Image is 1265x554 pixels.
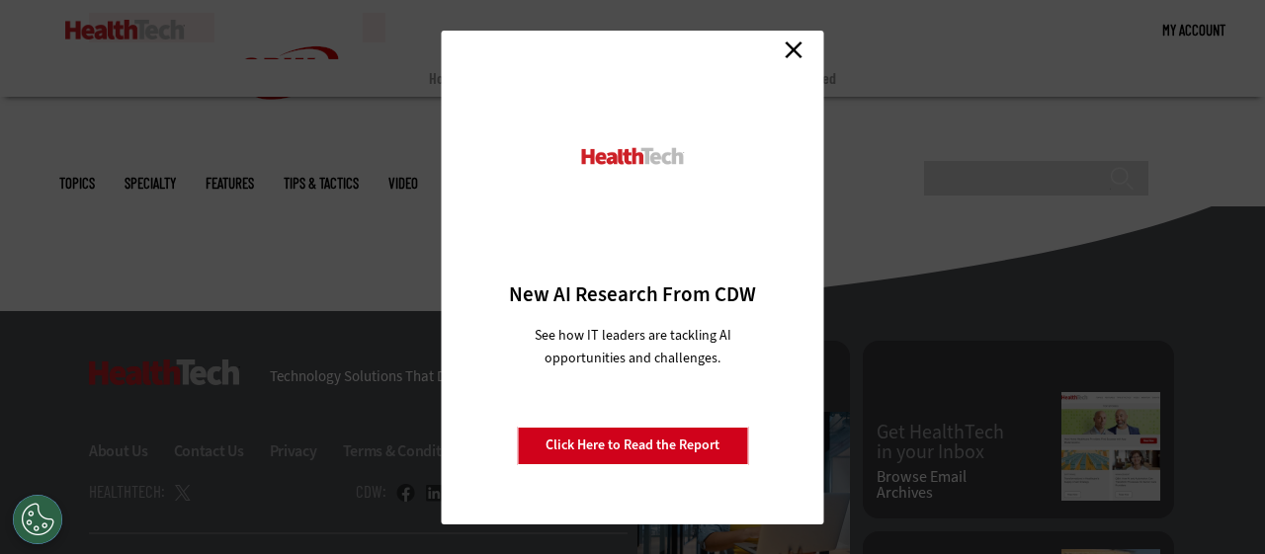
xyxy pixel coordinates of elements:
a: Close [779,36,808,65]
img: HealthTech_0_0.png [579,146,687,167]
p: See how IT leaders are tackling AI opportunities and challenges. [511,324,755,369]
button: Open Preferences [13,495,62,544]
div: Cookies Settings [13,495,62,544]
h3: New AI Research From CDW [476,280,790,308]
a: Click Here to Read the Report [517,427,748,464]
